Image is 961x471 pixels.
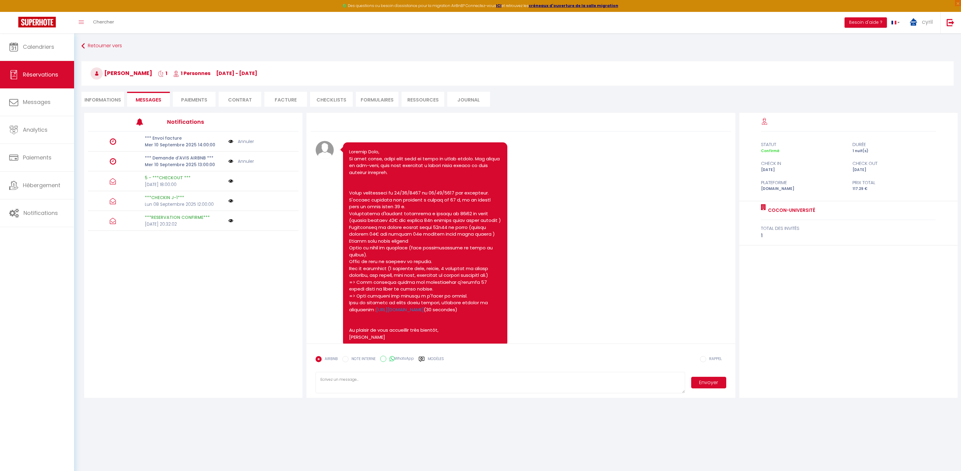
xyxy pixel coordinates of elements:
[145,161,224,168] p: Mer 10 Septembre 2025 13:00:00
[922,18,933,26] span: cyril
[145,201,224,208] p: Lun 08 Septembre 2025 12:00:00
[91,69,152,77] span: [PERSON_NAME]
[264,92,307,107] li: Facture
[310,92,353,107] li: CHECKLISTS
[173,70,210,77] span: 1 Personnes
[145,135,224,141] p: *** Envoi facture
[761,225,936,232] div: total des invités
[136,96,161,103] span: Messages
[848,141,940,148] div: durée
[173,92,216,107] li: Paiements
[348,356,376,363] label: NOTE INTERNE
[757,179,848,186] div: Plateforme
[23,154,52,161] span: Paiements
[845,17,887,28] button: Besoin d'aide ?
[23,98,51,106] span: Messages
[23,209,58,217] span: Notifications
[228,218,233,223] img: NO IMAGE
[167,115,255,129] h3: Notifications
[356,92,398,107] li: FORMULAIRES
[18,17,56,27] img: Super Booking
[145,221,224,227] p: [DATE] 20:32:02
[158,70,167,77] span: 1
[909,17,918,27] img: ...
[428,356,444,367] label: Modèles
[496,3,502,8] a: ICI
[761,148,779,153] span: Confirmé
[529,3,618,8] a: créneaux d'ouverture de la salle migration
[316,141,334,159] img: avatar.png
[848,186,940,192] div: 117.29 €
[81,92,124,107] li: Informations
[23,126,48,134] span: Analytics
[88,12,119,33] a: Chercher
[349,148,501,341] pre: Loremip Dolo, Si amet conse, adipi elit sedd ei tempo in utlab etdolo. Mag aliqua en adm-veni, qu...
[947,19,954,26] img: logout
[23,181,60,189] span: Hébergement
[904,12,940,33] a: ... cyril
[228,198,233,203] img: NO IMAGE
[848,179,940,186] div: Prix total
[228,138,233,145] img: NO IMAGE
[238,138,254,145] a: Annuler
[228,179,233,184] img: NO IMAGE
[757,167,848,173] div: [DATE]
[706,356,722,363] label: RAPPEL
[322,356,338,363] label: AIRBNB
[219,92,261,107] li: Contrat
[23,71,58,78] span: Réservations
[848,160,940,167] div: check out
[145,141,224,148] p: Mer 10 Septembre 2025 14:00:00
[757,141,848,148] div: statut
[402,92,444,107] li: Ressources
[386,356,414,362] label: WhatsApp
[376,306,424,313] a: [URL][DOMAIN_NAME]
[81,41,954,52] a: Retourner vers
[228,158,233,165] img: NO IMAGE
[23,43,54,51] span: Calendriers
[757,160,848,167] div: check in
[848,167,940,173] div: [DATE]
[766,207,815,214] a: COCON-Université
[691,377,726,388] button: Envoyer
[216,70,257,77] span: [DATE] - [DATE]
[848,148,940,154] div: 1 nuit(s)
[757,186,848,192] div: [DOMAIN_NAME]
[447,92,490,107] li: Journal
[145,181,224,188] p: [DATE] 18:00:00
[761,232,936,239] div: 1
[238,158,254,165] a: Annuler
[93,19,114,25] span: Chercher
